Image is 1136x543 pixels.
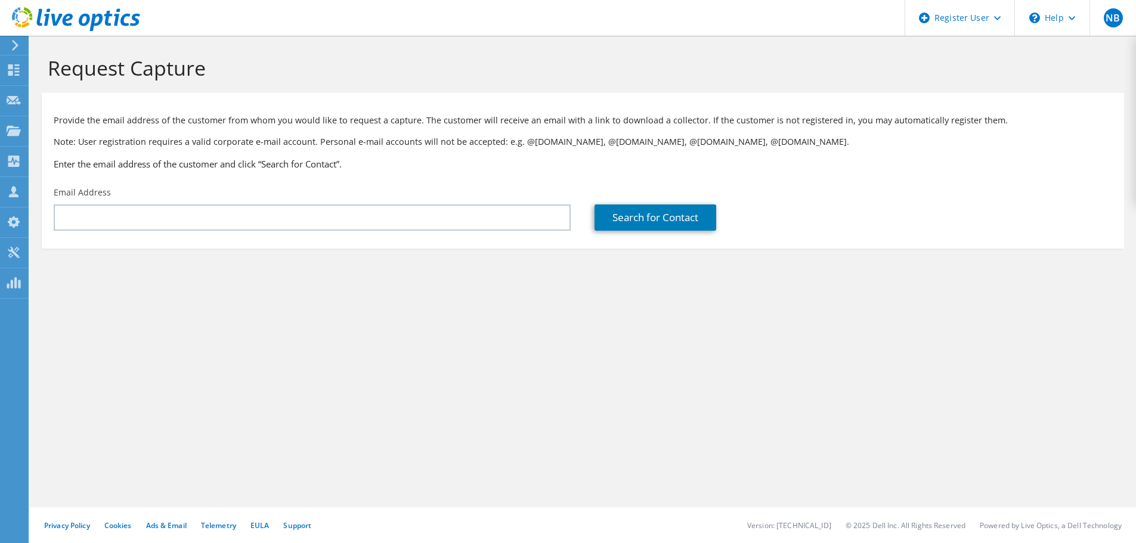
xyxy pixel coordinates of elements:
[54,157,1112,170] h3: Enter the email address of the customer and click “Search for Contact”.
[595,204,716,231] a: Search for Contact
[1029,13,1040,23] svg: \n
[54,135,1112,148] p: Note: User registration requires a valid corporate e-mail account. Personal e-mail accounts will ...
[54,187,111,198] label: Email Address
[250,520,269,530] a: EULA
[201,520,236,530] a: Telemetry
[104,520,132,530] a: Cookies
[54,114,1112,127] p: Provide the email address of the customer from whom you would like to request a capture. The cust...
[1104,8,1123,27] span: NB
[980,520,1122,530] li: Powered by Live Optics, a Dell Technology
[146,520,187,530] a: Ads & Email
[44,520,90,530] a: Privacy Policy
[283,520,311,530] a: Support
[846,520,965,530] li: © 2025 Dell Inc. All Rights Reserved
[48,55,1112,80] h1: Request Capture
[747,520,831,530] li: Version: [TECHNICAL_ID]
